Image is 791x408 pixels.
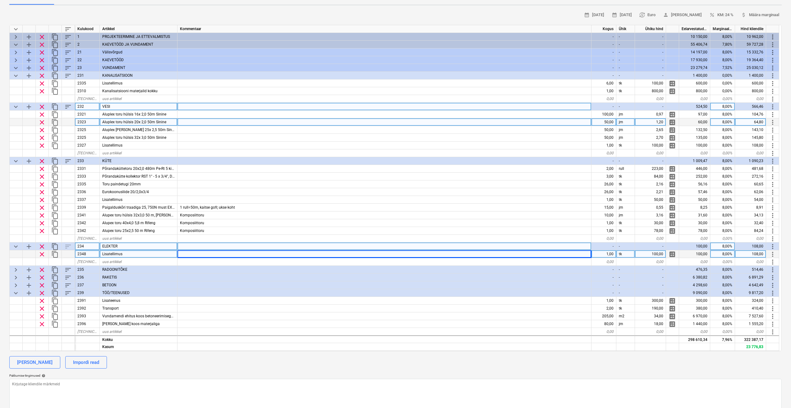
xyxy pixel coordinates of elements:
[735,165,766,173] div: 481,68
[635,188,666,196] div: 2,21
[51,72,59,79] span: Dubleeri kategooriat
[591,118,616,126] div: 50,00
[679,79,710,87] div: 600,00
[64,157,72,165] span: Sorteeri read kategooriasiseselt
[679,149,710,157] div: 0,00
[735,79,766,87] div: 600,00
[591,204,616,211] div: 15,00
[669,212,676,219] span: Halda rea detailset jaotust
[38,212,46,219] span: Eemalda rida
[679,165,710,173] div: 446,00
[51,49,59,56] span: Dubleeri kategooriat
[769,165,776,173] span: Rohkem toiminguid
[769,126,776,134] span: Rohkem toiminguid
[616,56,635,64] div: -
[616,142,635,149] div: tk
[12,103,20,111] span: Ahenda kategooria
[769,212,776,219] span: Rohkem toiminguid
[710,165,735,173] div: 8,00%
[616,41,635,48] div: -
[769,196,776,204] span: Rohkem toiminguid
[679,180,710,188] div: 56,16
[51,126,59,134] span: Dubleeri rida
[25,64,33,72] span: Lisa reale alamkategooria
[669,134,676,142] span: Halda rea detailset jaotust
[616,196,635,204] div: tk
[177,25,591,33] div: Kommentaar
[51,142,59,149] span: Dubleeri rida
[612,12,617,18] span: calendar_month
[616,204,635,211] div: jm
[51,64,59,72] span: Dubleeri kategooriat
[769,41,776,48] span: Rohkem toiminguid
[582,10,607,20] button: [DATE]
[591,142,616,149] div: 1,00
[769,103,776,111] span: Rohkem toiminguid
[25,33,33,41] span: Lisa reale alamkategooria
[38,142,46,149] span: Eemalda rida
[735,180,766,188] div: 60,65
[591,157,616,165] div: -
[616,33,635,41] div: -
[635,25,666,33] div: Ühiku hind
[769,72,776,79] span: Rohkem toiminguid
[591,56,616,64] div: -
[38,204,46,211] span: Eemalda rida
[635,41,666,48] div: -
[75,103,100,111] div: 232
[769,64,776,72] span: Rohkem toiminguid
[51,188,59,196] span: Dubleeri rida
[679,103,710,111] div: 524,50
[679,211,710,219] div: 31,60
[710,41,735,48] div: 7,80%
[616,64,635,72] div: -
[75,33,100,41] div: 1
[635,211,666,219] div: 3,16
[38,173,46,180] span: Eemalda rida
[635,72,666,79] div: -
[735,64,766,72] div: 25 030,12
[591,149,616,157] div: 0,00
[616,118,635,126] div: jm
[616,211,635,219] div: jm
[100,25,177,33] div: Artikkel
[735,25,766,33] div: Hind kliendile
[735,157,766,165] div: 1 090,23
[635,165,666,173] div: 223,00
[635,180,666,188] div: 2,16
[591,173,616,180] div: 3,00
[710,95,735,103] div: 0,00%
[75,118,100,126] div: 2323
[769,88,776,95] span: Rohkem toiminguid
[591,95,616,103] div: 0,00
[710,56,735,64] div: 8,00%
[591,87,616,95] div: 1,00
[64,41,72,48] span: Sorteeri read kategooriasiseselt
[12,33,20,41] span: Laienda kategooriat
[12,25,20,33] span: Ahenda kõik kategooriad
[735,72,766,79] div: 1 400,00
[75,157,100,165] div: 233
[635,149,666,157] div: 0,00
[769,173,776,180] span: Rohkem toiminguid
[679,188,710,196] div: 57,46
[591,64,616,72] div: -
[635,56,666,64] div: -
[669,196,676,204] span: Halda rea detailset jaotust
[710,149,735,157] div: 0,00%
[616,79,635,87] div: tk
[75,79,100,87] div: 2335
[591,41,616,48] div: -
[669,88,676,95] span: Halda rea detailset jaotust
[38,111,46,118] span: Eemalda rida
[635,111,666,118] div: 0,97
[769,80,776,87] span: Rohkem toiminguid
[64,72,72,79] span: Sorteeri read kategooriasiseselt
[709,12,715,18] span: percent
[710,87,735,95] div: 0,00%
[669,173,676,180] span: Halda rea detailset jaotust
[25,57,33,64] span: Lisa reale alamkategooria
[710,79,735,87] div: 0,00%
[735,41,766,48] div: 59 727,28
[51,173,59,180] span: Dubleeri rida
